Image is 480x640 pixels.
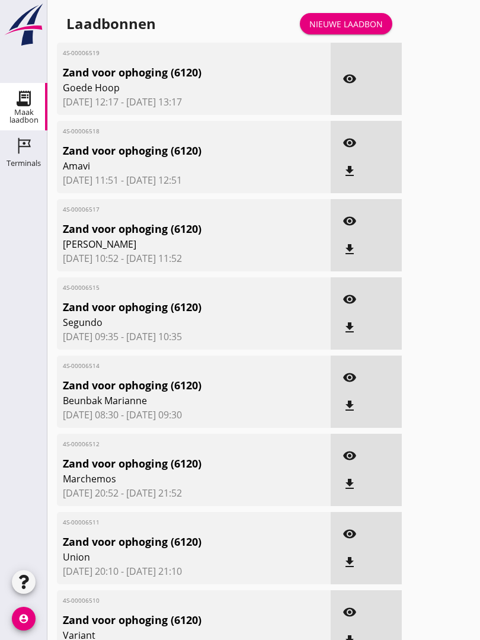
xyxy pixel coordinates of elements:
[63,393,281,408] span: Beunbak Marianne
[12,607,36,631] i: account_circle
[63,486,325,500] span: [DATE] 20:52 - [DATE] 21:52
[63,377,281,393] span: Zand voor ophoging (6120)
[63,143,281,159] span: Zand voor ophoging (6120)
[63,408,325,422] span: [DATE] 08:30 - [DATE] 09:30
[63,205,281,214] span: 4S-00006517
[343,214,357,228] i: visibility
[63,283,281,292] span: 4S-00006515
[63,65,281,81] span: Zand voor ophoging (6120)
[63,329,325,344] span: [DATE] 09:35 - [DATE] 10:35
[343,449,357,463] i: visibility
[63,95,325,109] span: [DATE] 12:17 - [DATE] 13:17
[343,136,357,150] i: visibility
[63,237,281,251] span: [PERSON_NAME]
[63,159,281,173] span: Amavi
[343,477,357,491] i: file_download
[63,49,281,57] span: 4S-00006519
[343,321,357,335] i: file_download
[63,361,281,370] span: 4S-00006514
[63,81,281,95] span: Goede Hoop
[63,221,281,237] span: Zand voor ophoging (6120)
[343,72,357,86] i: visibility
[63,564,325,578] span: [DATE] 20:10 - [DATE] 21:10
[343,242,357,257] i: file_download
[63,251,325,265] span: [DATE] 10:52 - [DATE] 11:52
[343,555,357,569] i: file_download
[63,299,281,315] span: Zand voor ophoging (6120)
[63,472,281,486] span: Marchemos
[63,518,281,527] span: 4S-00006511
[343,292,357,306] i: visibility
[2,3,45,47] img: logo-small.a267ee39.svg
[343,527,357,541] i: visibility
[63,534,281,550] span: Zand voor ophoging (6120)
[63,440,281,449] span: 4S-00006512
[63,612,281,628] span: Zand voor ophoging (6120)
[343,399,357,413] i: file_download
[63,456,281,472] span: Zand voor ophoging (6120)
[309,18,383,30] div: Nieuwe laadbon
[343,370,357,385] i: visibility
[63,550,281,564] span: Union
[343,605,357,619] i: visibility
[7,159,41,167] div: Terminals
[63,596,281,605] span: 4S-00006510
[300,13,392,34] a: Nieuwe laadbon
[343,164,357,178] i: file_download
[63,173,325,187] span: [DATE] 11:51 - [DATE] 12:51
[63,127,281,136] span: 4S-00006518
[66,14,156,33] div: Laadbonnen
[63,315,281,329] span: Segundo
